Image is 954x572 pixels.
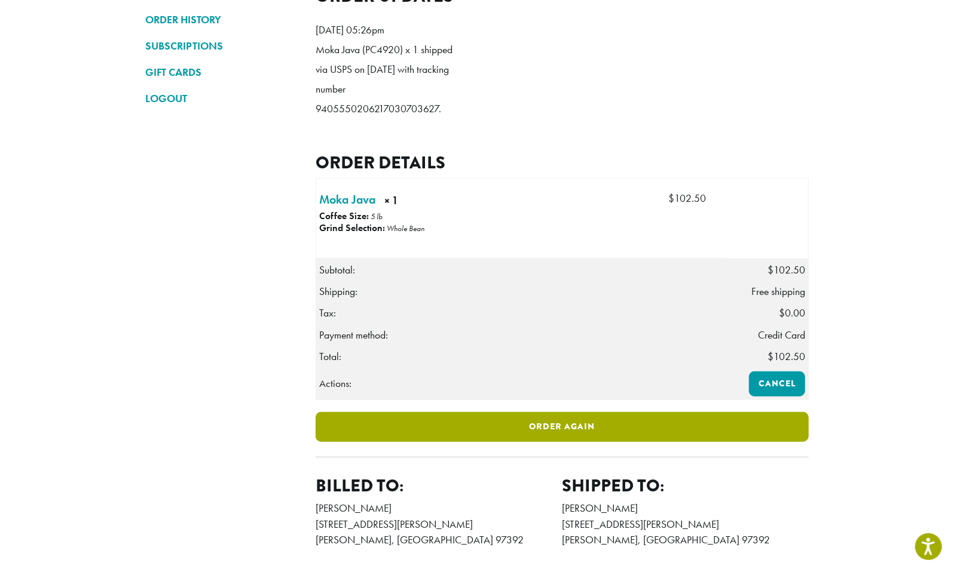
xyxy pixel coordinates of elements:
h2: Order details [316,152,809,173]
p: 5 lb [371,211,383,222]
h2: Billed to: [316,475,562,496]
th: Shipping: [316,281,727,302]
a: Moka Java [319,190,375,208]
th: Tax: [316,302,727,324]
th: Actions: [316,368,727,399]
span: 102.50 [768,350,805,363]
span: 0.00 [779,306,805,319]
a: LOGOUT [145,88,298,109]
span: $ [668,192,674,205]
p: [DATE] 05:26pm [316,20,453,40]
h2: Shipped to: [562,475,809,496]
p: Whole Bean [387,223,424,233]
a: Cancel order 361222 [749,371,805,396]
span: $ [768,350,773,363]
td: Free shipping [727,281,808,302]
th: Total: [316,346,727,368]
strong: Grind Selection: [319,222,385,234]
address: [PERSON_NAME] [STREET_ADDRESS][PERSON_NAME] [PERSON_NAME], [GEOGRAPHIC_DATA] 97392 [316,500,562,548]
th: Subtotal: [316,259,727,281]
p: Moka Java (PC4920) x 1 shipped via USPS on [DATE] with tracking number 9405550206217030703627. [316,40,453,119]
bdi: 102.50 [668,192,706,205]
th: Payment method: [316,324,727,346]
strong: × 1 [384,193,439,211]
span: $ [768,263,773,276]
td: Credit Card [727,324,808,346]
a: Order again [316,412,809,442]
span: $ [779,306,785,319]
a: SUBSCRIPTIONS [145,36,298,56]
address: [PERSON_NAME] [STREET_ADDRESS][PERSON_NAME] [PERSON_NAME], [GEOGRAPHIC_DATA] 97392 [562,500,809,548]
span: 102.50 [768,263,805,276]
a: GIFT CARDS [145,62,298,82]
a: ORDER HISTORY [145,10,298,30]
strong: Coffee Size: [319,210,369,222]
